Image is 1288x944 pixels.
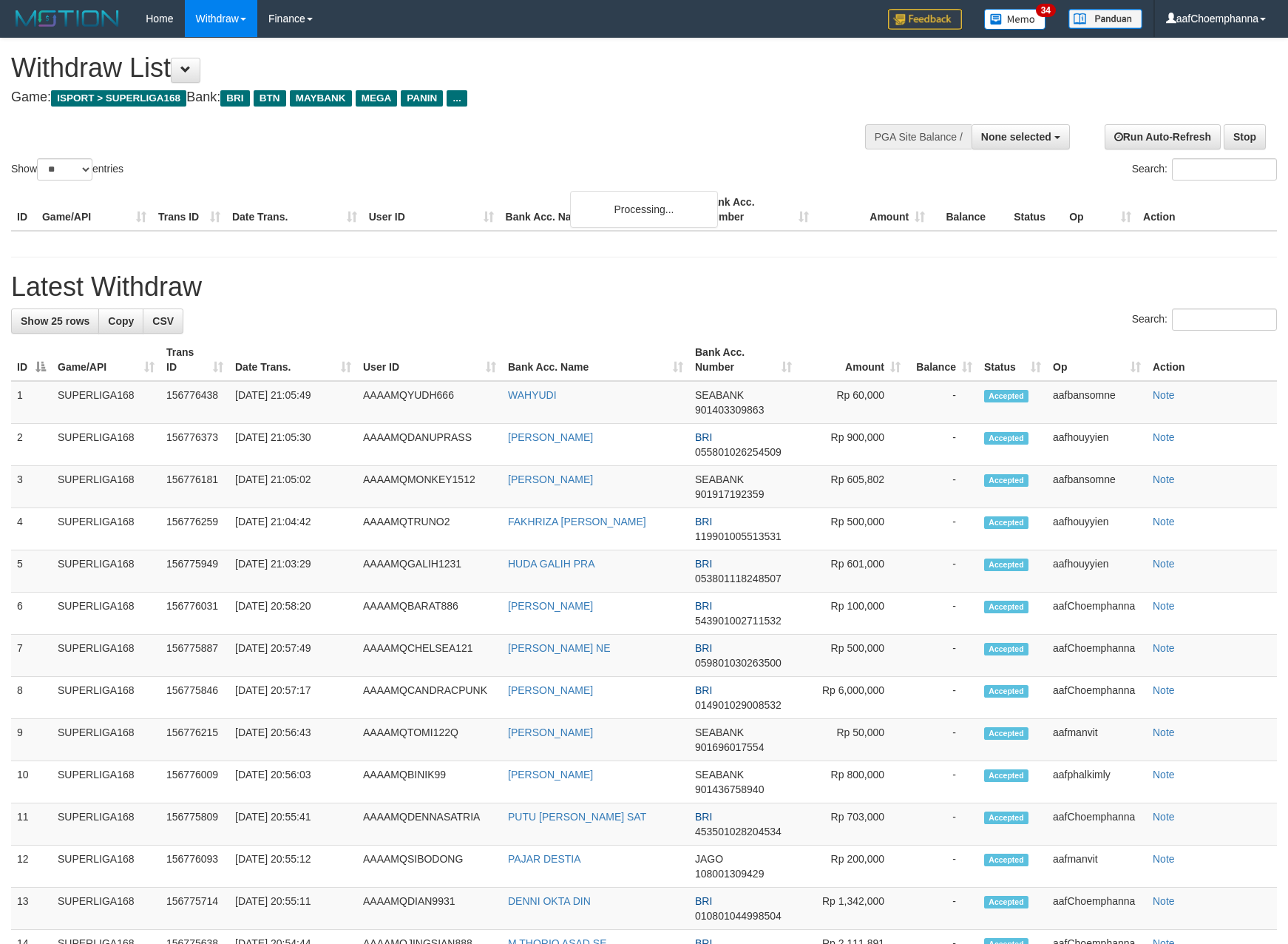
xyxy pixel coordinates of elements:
input: Search: [1172,309,1277,331]
th: Status [1008,189,1063,231]
span: JAGO [695,853,723,865]
a: Stop [1224,124,1266,149]
td: SUPERLIGA168 [52,803,160,846]
td: 1 [11,381,52,424]
a: WAHYUDI [508,389,557,401]
th: Op: activate to sort column ascending [1047,339,1147,381]
td: SUPERLIGA168 [52,381,160,424]
span: MEGA [356,90,398,107]
img: Button%20Memo.svg [984,9,1046,30]
td: Rp 1,342,000 [798,888,906,930]
td: 156776009 [160,761,229,803]
input: Search: [1172,158,1277,181]
label: Show entries [11,158,123,181]
td: 6 [11,593,52,635]
td: - [906,381,978,424]
td: aafbansomne [1047,466,1147,508]
td: AAAAMQSIBODONG [357,846,502,888]
td: AAAAMQDENNASATRIA [357,803,502,846]
div: PGA Site Balance / [865,124,972,149]
img: panduan.png [1068,9,1142,29]
span: BRI [695,895,712,907]
span: Copy 055801026254509 to clipboard [695,446,782,458]
td: 2 [11,424,52,466]
td: 156776031 [160,593,229,635]
td: - [906,508,978,550]
a: [PERSON_NAME] [508,431,593,443]
td: Rp 703,000 [798,803,906,846]
span: Accepted [984,854,1028,866]
td: [DATE] 20:57:17 [229,677,357,719]
td: Rp 601,000 [798,550,906,593]
td: AAAAMQBINIK99 [357,761,502,803]
td: AAAAMQTOMI122Q [357,719,502,761]
td: [DATE] 20:58:20 [229,593,357,635]
td: 156775714 [160,888,229,930]
th: User ID: activate to sort column ascending [357,339,502,381]
th: Action [1137,189,1277,231]
th: Bank Acc. Name: activate to sort column ascending [502,339,689,381]
a: Copy [98,309,143,334]
span: Copy 453501028204534 to clipboard [695,826,782,837]
span: MAYBANK [290,90,352,107]
th: Status: activate to sort column ascending [978,339,1047,381]
td: AAAAMQMONKEY1512 [357,466,502,508]
td: SUPERLIGA168 [52,550,160,593]
td: Rp 800,000 [798,761,906,803]
span: Copy 901436758940 to clipboard [695,783,764,795]
th: Action [1147,339,1277,381]
td: AAAAMQBARAT886 [357,593,502,635]
a: CSV [143,309,183,334]
th: ID: activate to sort column descending [11,339,52,381]
td: Rp 900,000 [798,424,906,466]
td: - [906,803,978,846]
span: Copy 014901029008532 to clipboard [695,699,782,711]
span: BRI [695,516,712,527]
td: 7 [11,635,52,677]
span: Accepted [984,727,1028,740]
td: 11 [11,803,52,846]
td: [DATE] 21:04:42 [229,508,357,550]
td: 156775949 [160,550,229,593]
a: [PERSON_NAME] NE [508,642,610,654]
td: SUPERLIGA168 [52,677,160,719]
span: 34 [1036,4,1056,17]
a: FAKHRIZA [PERSON_NAME] [508,516,646,527]
td: [DATE] 21:05:49 [229,381,357,424]
td: SUPERLIGA168 [52,846,160,888]
td: [DATE] 20:57:49 [229,635,357,677]
span: Accepted [984,896,1028,908]
span: Accepted [984,685,1028,698]
span: ISPORT > SUPERLIGA168 [51,90,186,107]
span: Accepted [984,643,1028,655]
span: Copy 108001309429 to clipboard [695,868,764,880]
td: SUPERLIGA168 [52,719,160,761]
th: User ID [363,189,500,231]
span: Copy 901403309863 to clipboard [695,404,764,416]
td: 5 [11,550,52,593]
span: BRI [695,642,712,654]
td: 13 [11,888,52,930]
td: 4 [11,508,52,550]
td: AAAAMQDANUPRASS [357,424,502,466]
td: Rp 50,000 [798,719,906,761]
td: [DATE] 20:55:12 [229,846,357,888]
span: Copy 543901002711532 to clipboard [695,615,782,627]
td: - [906,593,978,635]
a: PAJAR DESTIA [508,853,581,865]
td: 156775846 [160,677,229,719]
a: [PERSON_NAME] [508,473,593,485]
td: aafChoemphanna [1047,593,1147,635]
a: Show 25 rows [11,309,99,334]
td: [DATE] 20:56:03 [229,761,357,803]
th: Game/API: activate to sort column ascending [52,339,160,381]
span: Accepted [984,769,1028,782]
span: Copy 053801118248507 to clipboard [695,573,782,584]
span: Show 25 rows [21,315,89,327]
td: - [906,635,978,677]
span: Copy [108,315,134,327]
th: Amount: activate to sort column ascending [798,339,906,381]
td: 156776438 [160,381,229,424]
th: Bank Acc. Number [699,189,815,231]
td: 10 [11,761,52,803]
